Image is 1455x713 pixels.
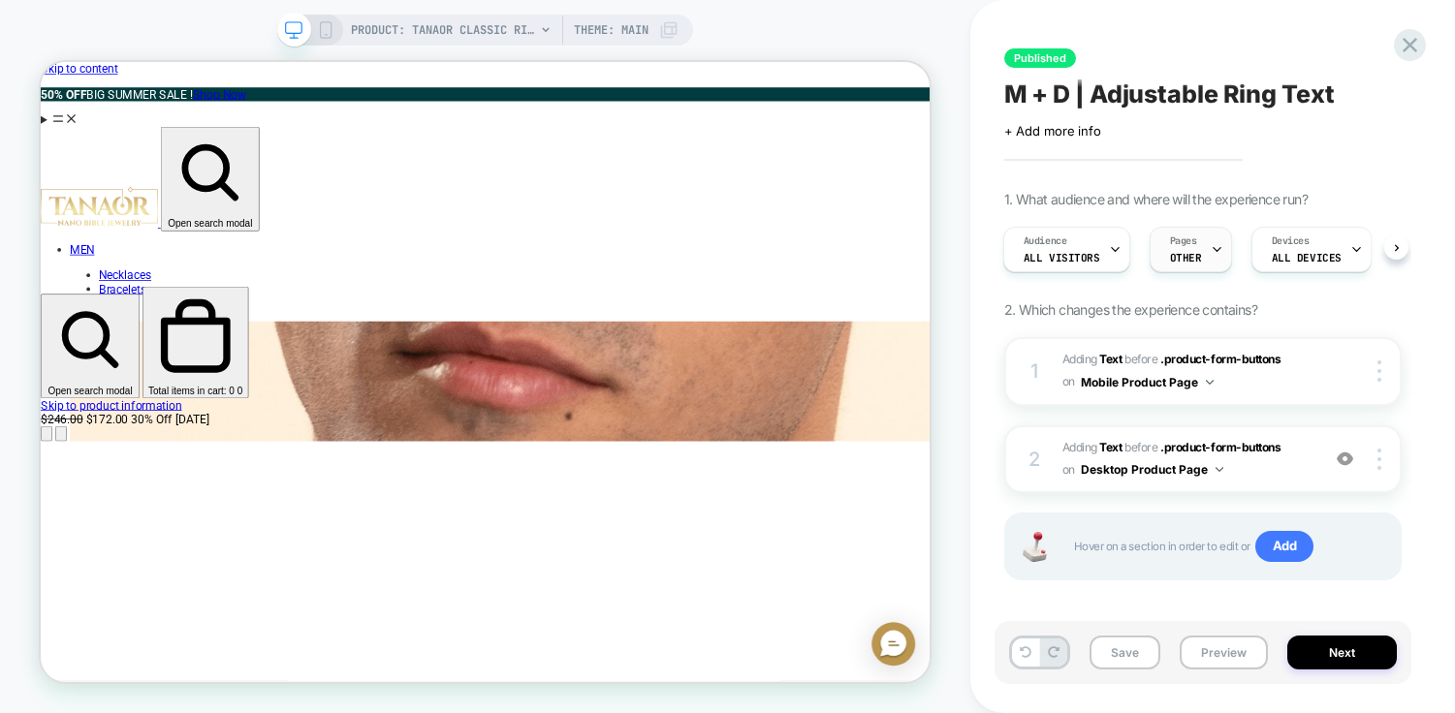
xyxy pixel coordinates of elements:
button: Desktop Product Page [1081,457,1223,481]
span: Total items in cart: 0 [143,431,259,446]
a: Bracelets [78,294,141,312]
span: $172.00 [60,467,116,485]
div: 1 [1026,354,1045,388]
button: Next slide [19,485,35,506]
span: 0 [262,431,269,446]
span: + Add more info [1004,123,1101,139]
button: Save [1090,635,1160,669]
span: PRODUCT: TANAOR Classic Ring [351,15,535,46]
span: .product-form-buttons [1160,440,1281,454]
span: Adding [1062,352,1123,366]
button: Open cart drawer Total items in cart: 0 [136,299,277,449]
b: Text [1099,352,1122,366]
button: Next [1287,635,1397,669]
span: Hover on a section in order to edit or [1074,531,1380,562]
span: All Visitors [1024,251,1100,264]
span: BEFORE [1124,440,1157,454]
span: ALL DEVICES [1272,251,1342,264]
span: 2. Which changes the experience contains? [1004,301,1257,318]
span: Open search modal [170,208,282,223]
span: Add [1255,531,1314,562]
span: Audience [1024,234,1067,248]
img: down arrow [1206,380,1214,385]
b: Text [1099,440,1122,454]
span: on [1062,459,1075,480]
img: crossed eye [1337,450,1353,467]
img: close [1377,360,1381,382]
a: Shop Now [203,34,273,52]
a: Necklaces [78,275,147,294]
span: BEFORE [1124,352,1157,366]
span: Adding [1062,440,1123,454]
span: OTHER [1170,251,1202,264]
span: Pages [1170,234,1197,248]
span: 30 [120,467,138,485]
img: close [1377,449,1381,470]
span: % Off [DATE] [120,467,225,485]
button: Preview [1180,635,1268,669]
button: Open search modal [160,86,292,226]
span: Open search modal [10,431,122,446]
img: down arrow [1216,467,1223,472]
span: Devices [1272,234,1310,248]
span: 1. What audience and where will the experience run? [1004,191,1308,207]
span: .product-form-buttons [1160,352,1281,366]
span: MEN [39,241,72,260]
span: on [1062,371,1075,392]
img: Joystick [1016,532,1055,562]
button: Mobile Product Page [1081,370,1214,394]
div: 2 [1026,442,1045,477]
span: Published [1004,48,1076,68]
span: M + D | Adjustable Ring Text [1004,79,1335,108]
span: Theme: MAIN [574,15,648,46]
